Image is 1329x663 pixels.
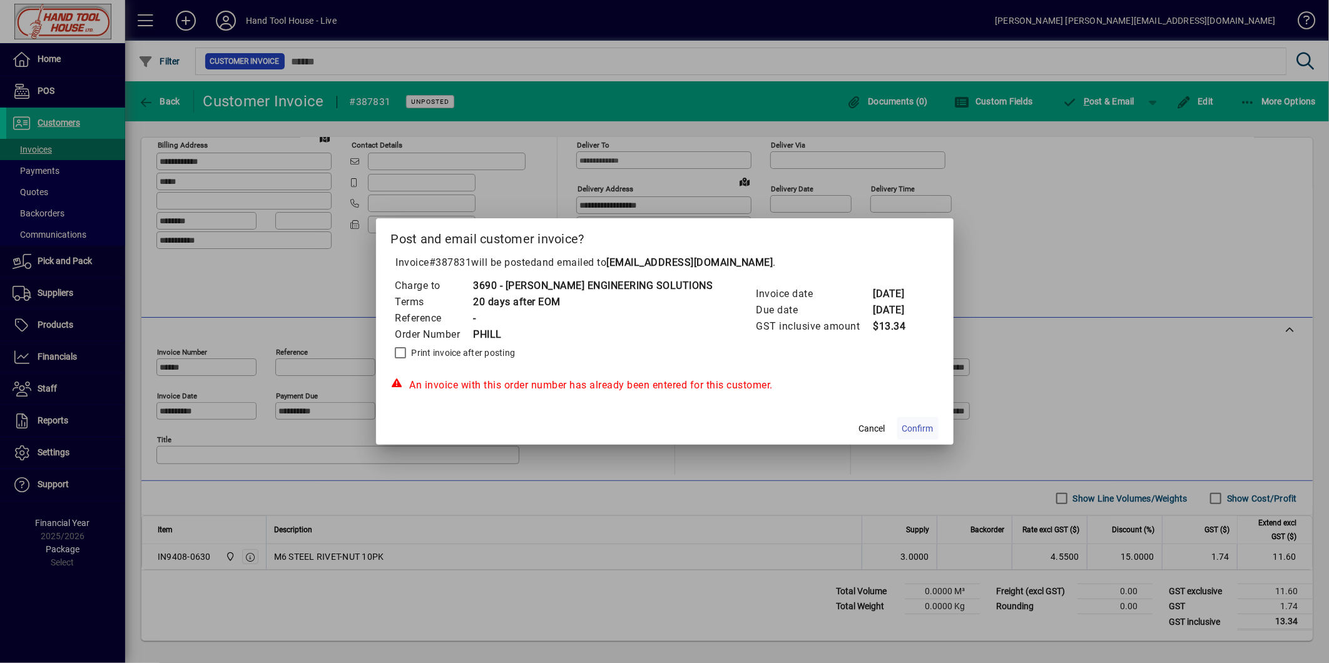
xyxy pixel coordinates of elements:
[756,318,873,335] td: GST inclusive amount
[395,294,473,310] td: Terms
[859,422,885,435] span: Cancel
[902,422,934,435] span: Confirm
[429,256,472,268] span: #387831
[873,302,923,318] td: [DATE]
[473,310,713,326] td: -
[607,256,773,268] b: [EMAIL_ADDRESS][DOMAIN_NAME]
[873,318,923,335] td: $13.34
[391,378,939,393] div: An invoice with this order number has already been entered for this customer.
[473,294,713,310] td: 20 days after EOM
[852,417,892,440] button: Cancel
[391,255,939,270] p: Invoice will be posted .
[473,326,713,343] td: PHILL
[395,326,473,343] td: Order Number
[897,417,939,440] button: Confirm
[756,302,873,318] td: Due date
[756,286,873,302] td: Invoice date
[473,278,713,294] td: 3690 - [PERSON_NAME] ENGINEERING SOLUTIONS
[409,347,516,359] label: Print invoice after posting
[873,286,923,302] td: [DATE]
[395,278,473,294] td: Charge to
[395,310,473,326] td: Reference
[537,256,773,268] span: and emailed to
[376,218,954,255] h2: Post and email customer invoice?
